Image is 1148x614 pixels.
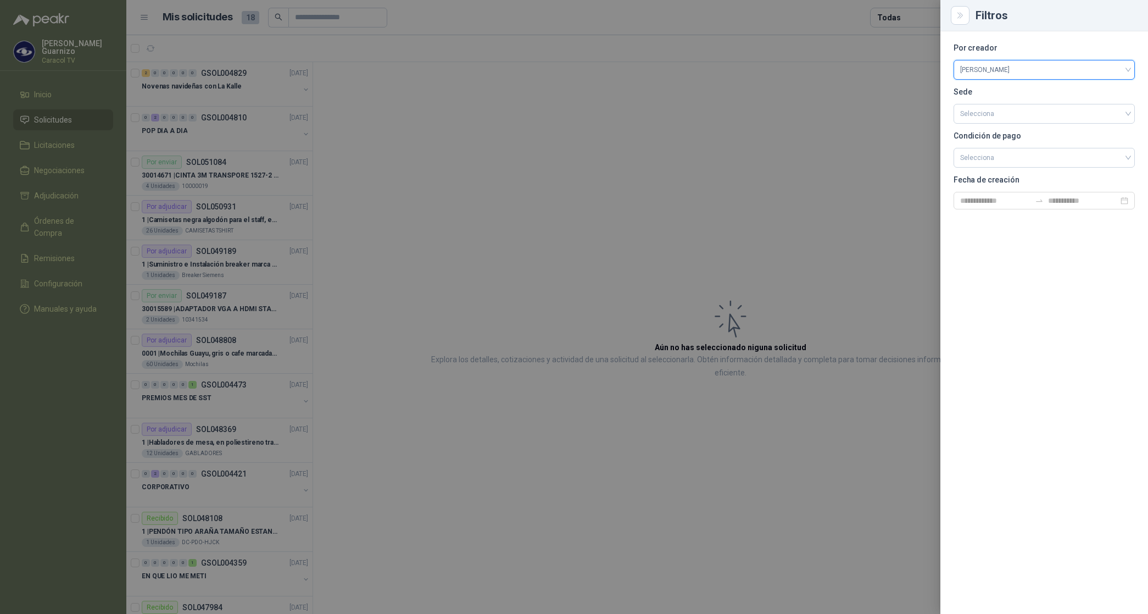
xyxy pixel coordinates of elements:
[954,88,1135,95] p: Sede
[954,176,1135,183] p: Fecha de creación
[954,132,1135,139] p: Condición de pago
[1035,196,1044,205] span: to
[976,10,1135,21] div: Filtros
[954,45,1135,51] p: Por creador
[960,62,1128,78] span: Liborio Guarnizo
[1035,196,1044,205] span: swap-right
[954,9,967,22] button: Close
[1122,67,1129,73] span: close-circle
